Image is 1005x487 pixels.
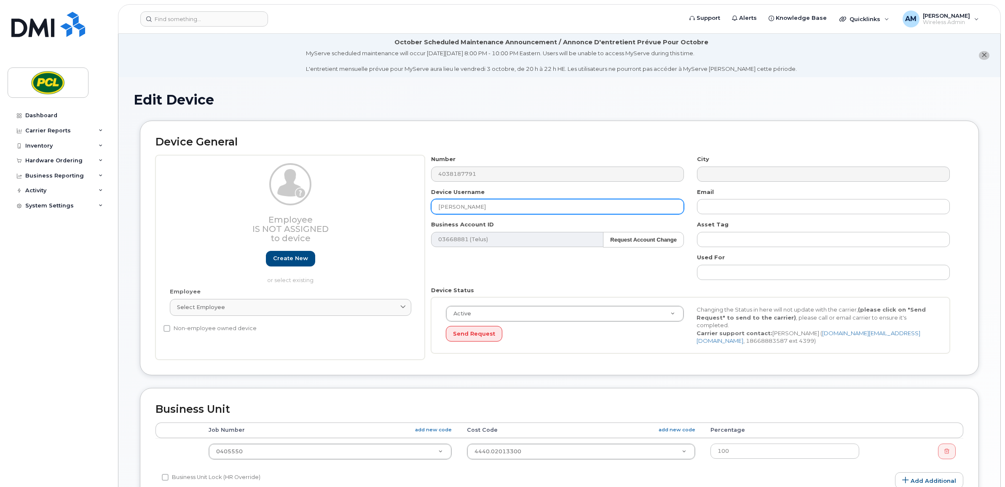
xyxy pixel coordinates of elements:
strong: Request Account Change [610,237,677,243]
label: Asset Tag [697,221,729,229]
div: Changing the Status in here will not update with the carrier, , please call or email carrier to e... [690,306,941,345]
button: Request Account Change [603,232,684,248]
label: Employee [170,288,201,296]
label: Number [431,155,456,163]
button: Send Request [446,326,502,342]
span: to device [271,233,311,243]
span: Is not assigned [252,224,329,234]
th: Cost Code [459,422,702,438]
a: [DOMAIN_NAME][EMAIL_ADDRESS][DOMAIN_NAME] [697,330,920,344]
a: add new code [415,426,452,433]
th: Percentage [703,422,867,438]
a: Select employee [170,299,411,316]
strong: (please click on "Send Request" to send to the carrier) [697,306,926,321]
label: City [697,155,709,163]
div: October Scheduled Maintenance Announcement / Annonce D'entretient Prévue Pour Octobre [394,38,708,47]
span: Active [448,310,471,317]
span: Select employee [177,303,225,311]
strong: Carrier support contact: [697,330,772,336]
span: 0405550 [216,448,243,455]
h3: Employee [170,215,411,243]
a: Create new [266,251,315,266]
label: Business Unit Lock (HR Override) [162,472,260,482]
label: Used For [697,253,725,261]
label: Email [697,188,714,196]
a: add new code [659,426,695,433]
a: 0405550 [209,444,451,459]
th: Job Number [201,422,459,438]
div: MyServe scheduled maintenance will occur [DATE][DATE] 8:00 PM - 10:00 PM Eastern. Users will be u... [306,49,797,73]
h1: Edit Device [134,92,985,107]
p: or select existing [170,276,411,284]
button: close notification [979,51,989,60]
input: Business Unit Lock (HR Override) [162,474,169,481]
a: Active [446,306,683,321]
label: Non-employee owned device [163,323,257,334]
label: Device Status [431,286,474,294]
span: 4440.02013300 [474,448,521,455]
label: Business Account ID [431,221,494,229]
h2: Device General [155,136,963,148]
label: Device Username [431,188,485,196]
input: Non-employee owned device [163,325,170,332]
a: 4440.02013300 [467,444,694,459]
h2: Business Unit [155,404,963,415]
